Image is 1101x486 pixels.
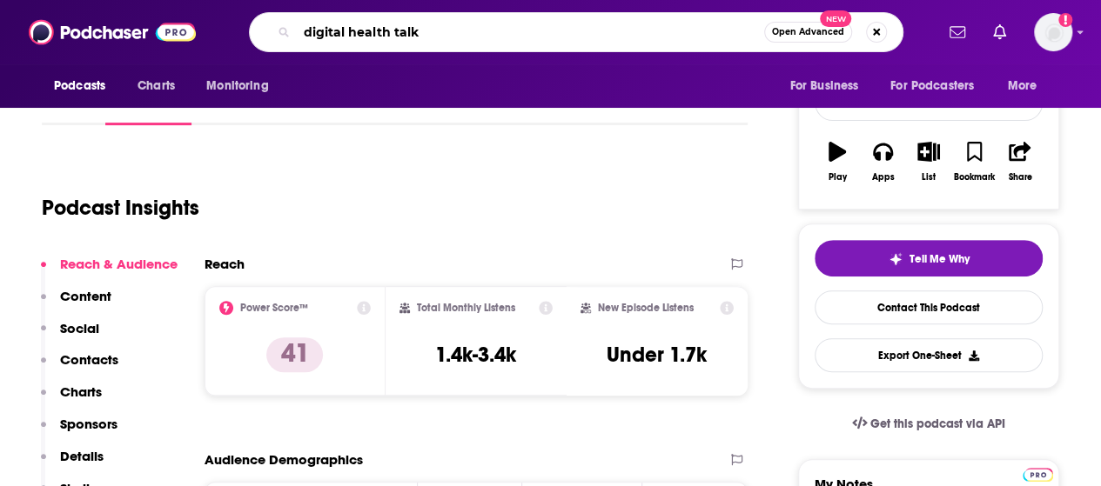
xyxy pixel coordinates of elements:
button: Charts [41,383,102,416]
button: open menu [996,70,1059,103]
h2: Total Monthly Listens [417,302,515,314]
div: Share [1008,172,1031,183]
input: Search podcasts, credits, & more... [297,18,764,46]
button: Details [41,448,104,480]
img: tell me why sparkle [889,252,903,266]
button: tell me why sparkleTell Me Why [815,240,1043,276]
button: Apps [860,130,905,193]
button: Open AdvancedNew [764,22,852,43]
a: Get this podcast via API [838,403,1019,445]
div: Play [829,172,847,183]
span: Get this podcast via API [870,416,1005,431]
p: Charts [60,383,102,400]
button: Bookmark [951,130,997,193]
div: Search podcasts, credits, & more... [249,12,903,52]
button: Sponsors [41,416,117,448]
span: Monitoring [206,74,268,98]
span: Podcasts [54,74,105,98]
span: Charts [138,74,175,98]
span: Logged in as HBurn [1034,13,1072,51]
button: open menu [42,70,128,103]
div: Bookmark [954,172,995,183]
h3: 1.4k-3.4k [435,342,516,368]
a: Show notifications dropdown [986,17,1013,47]
button: Export One-Sheet [815,338,1043,372]
span: New [820,10,851,27]
a: Show notifications dropdown [943,17,972,47]
h2: New Episode Listens [598,302,694,314]
button: Content [41,288,111,320]
button: open menu [194,70,291,103]
h3: Under 1.7k [607,342,707,368]
span: More [1008,74,1037,98]
svg: Add a profile image [1058,13,1072,27]
button: open menu [777,70,880,103]
h2: Audience Demographics [205,451,363,468]
a: Contact This Podcast [815,290,1043,324]
p: Content [60,288,111,304]
div: Apps [872,172,895,183]
p: Contacts [60,351,118,368]
button: Show profile menu [1034,13,1072,51]
img: User Profile [1034,13,1072,51]
button: open menu [879,70,999,103]
p: Details [60,448,104,464]
h2: Reach [205,256,245,272]
img: Podchaser Pro [1023,468,1053,482]
button: Social [41,320,99,352]
h2: Power Score™ [240,302,308,314]
span: Tell Me Why [910,252,970,266]
img: Podchaser - Follow, Share and Rate Podcasts [29,16,196,49]
span: Open Advanced [772,28,844,37]
a: Charts [126,70,185,103]
p: Sponsors [60,416,117,432]
button: Contacts [41,351,118,383]
a: Pro website [1023,465,1053,482]
p: Reach & Audience [60,256,178,272]
button: List [906,130,951,193]
button: Reach & Audience [41,256,178,288]
p: 41 [266,337,323,372]
span: For Podcasters [890,74,974,98]
button: Share [997,130,1043,193]
div: List [922,172,936,183]
span: For Business [789,74,858,98]
h1: Podcast Insights [42,195,199,221]
button: Play [815,130,860,193]
p: Social [60,320,99,336]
